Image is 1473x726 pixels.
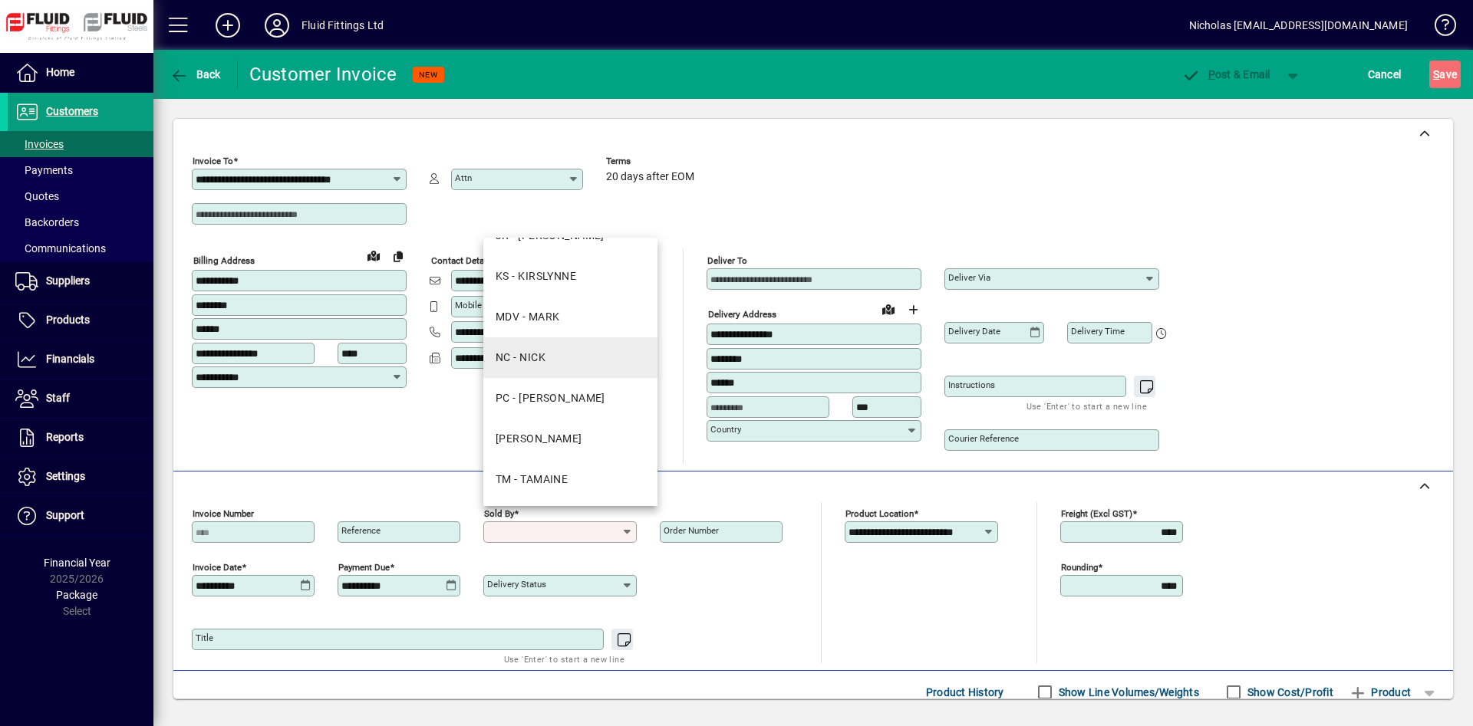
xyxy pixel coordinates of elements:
a: View on map [361,243,386,268]
mat-label: Instructions [948,379,995,390]
div: [PERSON_NAME] [496,431,582,447]
span: Back [170,68,221,80]
div: TM - TAMAINE [496,471,568,488]
span: P [1208,68,1215,80]
button: Product History [920,678,1010,706]
a: Invoices [8,131,153,157]
span: Payments [15,164,73,176]
a: Suppliers [8,262,153,301]
div: NC - NICK [496,350,545,366]
mat-label: Attn [455,172,472,183]
span: Cancel [1368,62,1402,87]
span: Customers [46,105,98,117]
mat-label: Invoice date [193,562,242,573]
span: Product History [926,680,1004,705]
mat-option: KS - KIRSLYNNE [483,256,657,297]
a: Staff [8,379,153,418]
mat-label: Reference [341,525,381,536]
span: Products [46,314,90,326]
span: Product [1349,680,1411,705]
span: Invoices [15,138,64,150]
a: Reports [8,419,153,457]
mat-option: NC - NICK [483,337,657,378]
mat-option: RH - RAY [483,419,657,459]
span: NEW [419,70,438,80]
div: Nicholas [EMAIL_ADDRESS][DOMAIN_NAME] [1189,13,1408,38]
mat-label: Product location [845,508,914,519]
div: Customer Invoice [249,62,397,87]
a: Knowledge Base [1423,3,1454,53]
span: S [1433,68,1439,80]
mat-label: Delivery time [1071,326,1125,337]
mat-label: Rounding [1061,562,1098,573]
mat-option: PC - PAUL [483,378,657,419]
span: ost & Email [1181,68,1270,80]
mat-label: Courier Reference [948,433,1019,444]
button: Back [166,61,225,88]
mat-option: TM - TAMAINE [483,459,657,500]
span: Suppliers [46,274,90,287]
a: Payments [8,157,153,183]
button: Copy to Delivery address [386,244,410,268]
span: Home [46,66,74,78]
span: Quotes [15,190,59,202]
button: Profile [252,11,302,39]
label: Show Line Volumes/Weights [1056,685,1199,700]
a: Quotes [8,183,153,209]
mat-label: Deliver To [707,255,747,266]
button: Choose address [901,297,925,322]
span: Financials [46,353,94,365]
mat-label: Invoice number [193,508,254,519]
button: Product [1341,678,1419,706]
a: Settings [8,458,153,496]
mat-label: Freight (excl GST) [1061,508,1132,519]
a: Products [8,301,153,340]
a: Backorders [8,209,153,235]
div: Fluid Fittings Ltd [302,13,384,38]
div: KS - KIRSLYNNE [496,268,576,284]
span: Financial Year [44,557,110,569]
mat-hint: Use 'Enter' to start a new line [1026,397,1147,415]
mat-label: Invoice To [193,156,233,166]
span: ave [1433,62,1457,87]
mat-label: Mobile [455,300,482,310]
mat-label: Country [710,424,741,435]
div: MDV - MARK [496,309,559,325]
div: PC - [PERSON_NAME] [496,390,605,406]
mat-label: Order number [664,525,719,536]
button: Cancel [1364,61,1405,88]
a: Support [8,497,153,535]
span: Terms [606,156,698,166]
a: Financials [8,340,153,379]
mat-label: Payment due [338,562,390,573]
mat-label: Title [196,632,213,643]
app-page-header-button: Back [153,61,238,88]
a: Communications [8,235,153,261]
mat-label: Delivery status [487,579,546,590]
button: Add [203,11,252,39]
button: Save [1429,61,1461,88]
span: Communications [15,242,106,255]
button: Post & Email [1174,61,1278,88]
a: View on map [876,297,901,321]
span: Reports [46,431,84,443]
span: Settings [46,470,85,482]
span: Backorders [15,216,79,228]
span: Support [46,509,84,521]
mat-label: Delivery date [948,326,1000,337]
a: Home [8,54,153,92]
mat-option: MDV - MARK [483,297,657,337]
span: Staff [46,392,70,404]
mat-hint: Use 'Enter' to start a new line [504,650,624,668]
span: 20 days after EOM [606,171,694,183]
span: Package [56,589,97,601]
mat-label: Sold by [484,508,514,519]
mat-label: Deliver via [948,272,990,283]
label: Show Cost/Profit [1244,685,1333,700]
